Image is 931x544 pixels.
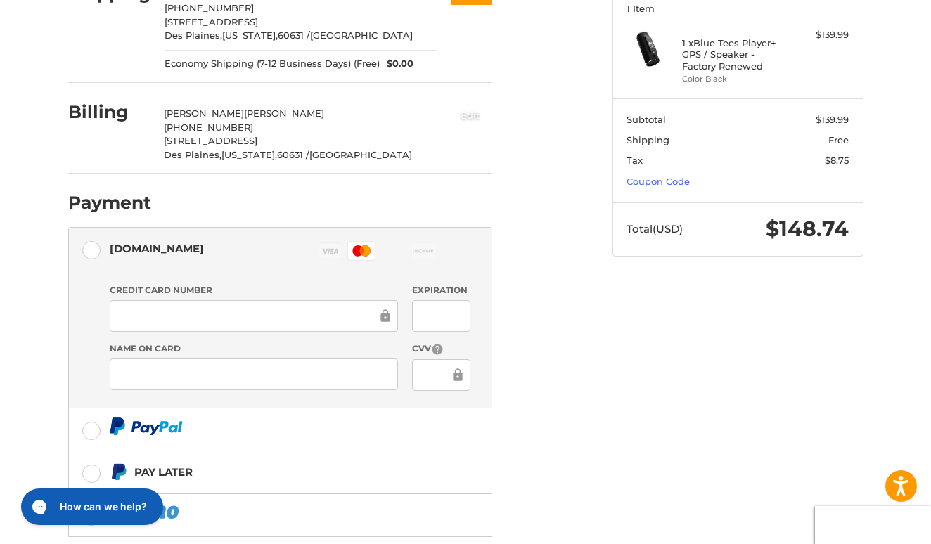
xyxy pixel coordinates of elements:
[164,135,257,146] span: [STREET_ADDRESS]
[278,30,310,41] span: 60631 /
[816,114,849,125] span: $139.99
[627,155,643,166] span: Tax
[449,103,492,127] button: Edit
[244,108,324,119] span: [PERSON_NAME]
[682,73,790,85] li: Color Black
[165,2,254,13] span: [PHONE_NUMBER]
[682,37,790,72] h4: 1 x Blue Tees Player+ GPS / Speaker - Factory Renewed
[380,57,413,71] span: $0.00
[309,149,412,160] span: [GEOGRAPHIC_DATA]
[68,192,151,214] h2: Payment
[815,506,931,544] iframe: Google Customer Reviews
[277,149,309,160] span: 60631 /
[627,3,849,14] h3: 1 Item
[134,460,193,484] div: Pay Later
[164,149,221,160] span: Des Plaines,
[828,134,849,145] span: Free
[110,417,183,435] img: PayPal icon
[412,342,470,356] label: CVV
[793,28,849,42] div: $139.99
[164,108,244,119] span: [PERSON_NAME]
[110,342,398,355] label: Name on Card
[165,30,222,41] span: Des Plaines,
[627,222,683,235] span: Total (USD)
[165,57,380,71] span: Economy Shipping (7-12 Business Days) (Free)
[68,101,150,123] h2: Billing
[110,284,398,297] label: Credit Card Number
[627,176,690,187] a: Coupon Code
[825,155,849,166] span: $8.75
[14,484,167,530] iframe: Gorgias live chat messenger
[110,463,127,481] img: Pay Later icon
[165,16,258,27] span: [STREET_ADDRESS]
[412,284,470,297] label: Expiration
[766,216,849,242] span: $148.74
[222,30,278,41] span: [US_STATE],
[310,30,413,41] span: [GEOGRAPHIC_DATA]
[221,149,277,160] span: [US_STATE],
[164,122,253,133] span: [PHONE_NUMBER]
[627,114,666,125] span: Subtotal
[110,237,204,260] div: [DOMAIN_NAME]
[627,134,669,145] span: Shipping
